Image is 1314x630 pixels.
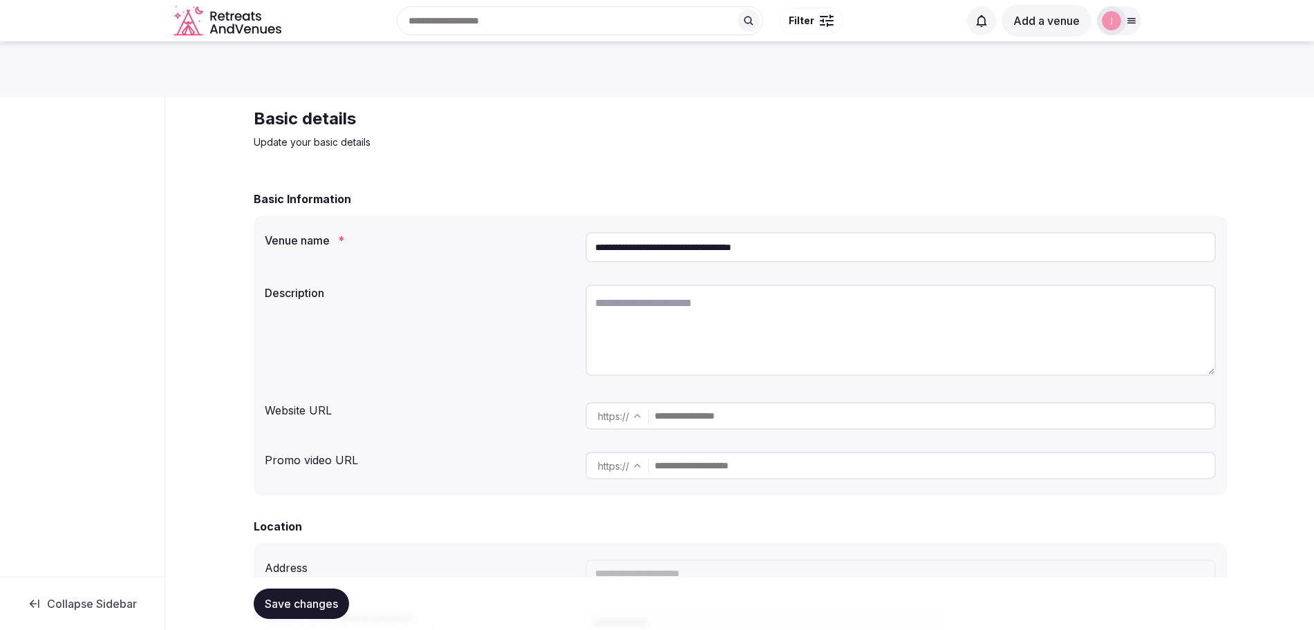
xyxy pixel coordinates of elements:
[47,597,137,611] span: Collapse Sidebar
[265,397,574,419] div: Website URL
[254,518,302,535] h2: Location
[265,446,574,468] div: Promo video URL
[11,589,153,619] button: Collapse Sidebar
[254,135,718,149] p: Update your basic details
[780,8,843,34] button: Filter
[265,554,574,576] div: Address
[265,287,574,298] label: Description
[254,191,351,207] h2: Basic Information
[173,6,284,37] a: Visit the homepage
[265,597,338,611] span: Save changes
[265,235,574,246] label: Venue name
[1102,11,1121,30] img: jen-7867
[1002,5,1091,37] button: Add a venue
[254,108,718,130] h2: Basic details
[173,6,284,37] svg: Retreats and Venues company logo
[1002,14,1091,28] a: Add a venue
[789,14,814,28] span: Filter
[254,589,349,619] button: Save changes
